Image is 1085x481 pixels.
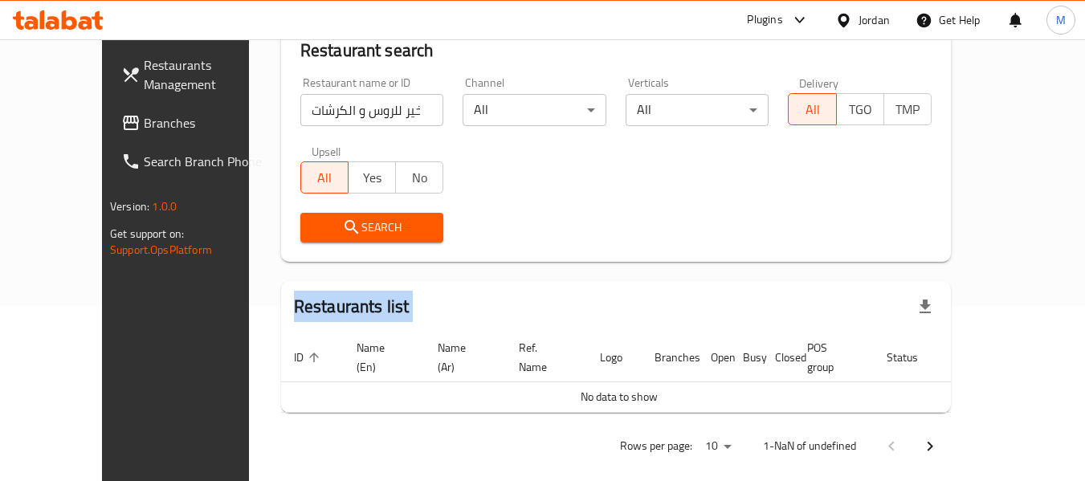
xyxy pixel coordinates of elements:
th: Branches [642,333,698,382]
button: TMP [883,93,932,125]
button: TGO [836,93,884,125]
span: Search [313,218,431,238]
div: Export file [906,287,944,326]
span: ID [294,348,324,367]
span: All [795,98,830,121]
a: Support.OpsPlatform [110,239,212,260]
span: 1.0.0 [152,196,177,217]
a: Branches [108,104,283,142]
h2: Restaurant search [300,39,932,63]
span: Version: [110,196,149,217]
th: Open [698,333,730,382]
th: Busy [730,333,762,382]
input: Search for restaurant name or ID.. [300,94,444,126]
a: Restaurants Management [108,46,283,104]
span: Status [887,348,939,367]
div: Plugins [747,10,782,30]
table: enhanced table [281,333,1014,413]
span: Get support on: [110,223,184,244]
span: TMP [891,98,925,121]
span: TGO [843,98,878,121]
span: Branches [144,113,271,132]
button: Search [300,213,444,243]
h2: Restaurants list [294,295,409,319]
span: No data to show [581,386,658,407]
th: Logo [587,333,642,382]
button: All [300,161,349,194]
span: All [308,166,342,190]
span: Restaurants Management [144,55,271,94]
span: Search Branch Phone [144,152,271,171]
a: Search Branch Phone [108,142,283,181]
p: Rows per page: [620,436,692,456]
span: Name (En) [357,338,406,377]
div: All [463,94,606,126]
span: POS group [807,338,855,377]
button: Yes [348,161,396,194]
button: No [395,161,443,194]
span: M [1056,11,1066,29]
span: Ref. Name [519,338,568,377]
th: Closed [762,333,794,382]
span: Yes [355,166,390,190]
span: Name (Ar) [438,338,487,377]
div: Rows per page: [699,434,737,459]
label: Upsell [312,145,341,157]
div: Jordan [859,11,890,29]
span: No [402,166,437,190]
label: Delivery [799,77,839,88]
div: All [626,94,769,126]
button: Next page [911,427,949,466]
p: 1-NaN of undefined [763,436,856,456]
button: All [788,93,836,125]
